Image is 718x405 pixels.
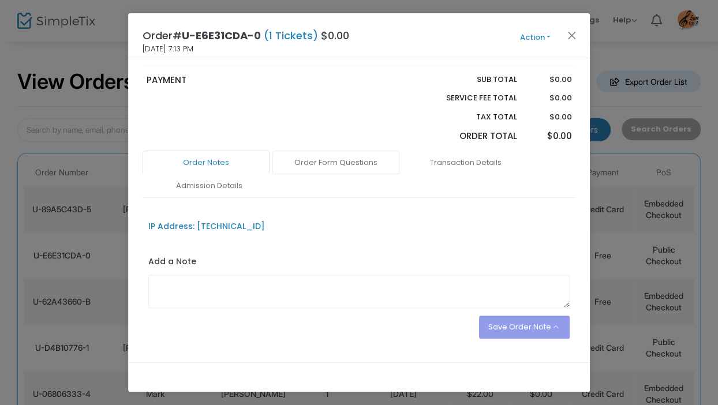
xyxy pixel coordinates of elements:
h4: Order# $0.00 [143,28,349,43]
label: Add a Note [148,256,196,271]
p: $0.00 [528,92,571,104]
a: Transaction Details [402,151,529,175]
div: IP Address: [TECHNICAL_ID] [148,220,265,232]
p: $0.00 [528,74,571,85]
p: Order Total [419,130,517,143]
a: Order Notes [143,151,270,175]
button: Action [500,31,570,44]
p: Sub total [419,74,517,85]
a: Admission Details [145,174,272,198]
p: $0.00 [528,111,571,123]
p: PAYMENT [147,74,354,87]
span: U-E6E31CDA-0 [182,28,261,43]
a: Order Form Questions [272,151,399,175]
span: (1 Tickets) [261,28,321,43]
p: Tax Total [419,111,517,123]
button: Close [564,28,579,43]
p: Service Fee Total [419,92,517,104]
p: $0.00 [528,130,571,143]
span: [DATE] 7:13 PM [143,43,193,55]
